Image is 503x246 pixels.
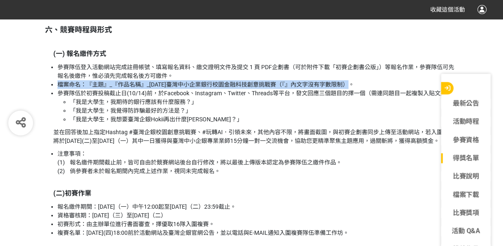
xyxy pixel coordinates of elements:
p: 並在回答後加上指定Hashtag #臺灣企銀校園創意挑戰賽、#玩轉AI．引領未來，其他內容不限，將畫面截圖，與初賽企劃書同步上傳至活動網站，若入圍決賽將於[DATE](二)至[DATE]（一）其... [53,128,458,145]
strong: (二)初賽作業 [53,189,91,197]
a: 參賽資格 [441,135,491,145]
strong: (一) 報名繳件方式 [53,50,106,58]
a: 最新公告 [441,99,491,109]
li: 參賽隊伍登入活動網站完成註冊帳號、填寫報名資料、繳交證明文件及提交 1 頁 PDF企劃書（可於附件下載「初賽企劃書公版」）等報名作業，參賽隊伍可先報名後繳件，惟必須先完成報名後方可繳件。 [57,63,458,80]
li: 注意事項： (1) 報名繳件期間截止前，皆可自由於競賽網站後台自行修改，將以最後上傳版本認定為參賽隊伍之繳件作品。 (2) 倘參賽者未於報名期間內完成上述作業，視同未完成報名。 [57,150,458,176]
li: 資格審核期：[DATE]（三）至[DATE]（二） [57,211,458,220]
li: 參賽隊伍於初賽投稿截止日(10/14)前，於Facebook、Instagram、Twitter、Threads等平台，發文回應三個題目的擇一個（需連同題目一起複製入貼文）： [57,89,458,124]
a: 檔案下載 [441,190,491,200]
a: 活動 Q&A [441,226,491,236]
li: 「我是大學生，我覺得防詐騙最好的方法是？」 [70,106,458,115]
a: 比賽說明 [441,171,491,181]
li: 「我是大學生，我想要臺灣企銀Hokii再出什麼[PERSON_NAME]？」 [70,115,458,124]
li: 檔案命名：『主題』_『作品名稱』_[DATE]臺灣中小企業銀行校園金融科技創意挑戰賽（『』內文字沒有字數限制）。 [57,80,458,89]
li: 初賽形式：由主辦單位進行書面審查，擇優取16隊入圍複賽。 [57,220,458,229]
span: 收藏這個活動 [430,6,465,13]
a: 比賽獎項 [441,208,491,218]
a: 得獎名單 [441,153,491,163]
a: 活動時程 [441,117,491,127]
strong: 六、競賽時程與形式 [45,25,112,34]
li: 複賽名單：[DATE](四)18:00前於活動網站及臺灣企銀官網公告，並以電話與E-MAIL通知入圍複賽隊伍準備工作坊。 [57,229,458,237]
li: 「我是大學生，我期待的銀行應該有什麼服務？」 [70,98,458,106]
li: 報名繳件期間：[DATE]（一）中午12:00起至[DATE]（二）23:59截止。 [57,203,458,211]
